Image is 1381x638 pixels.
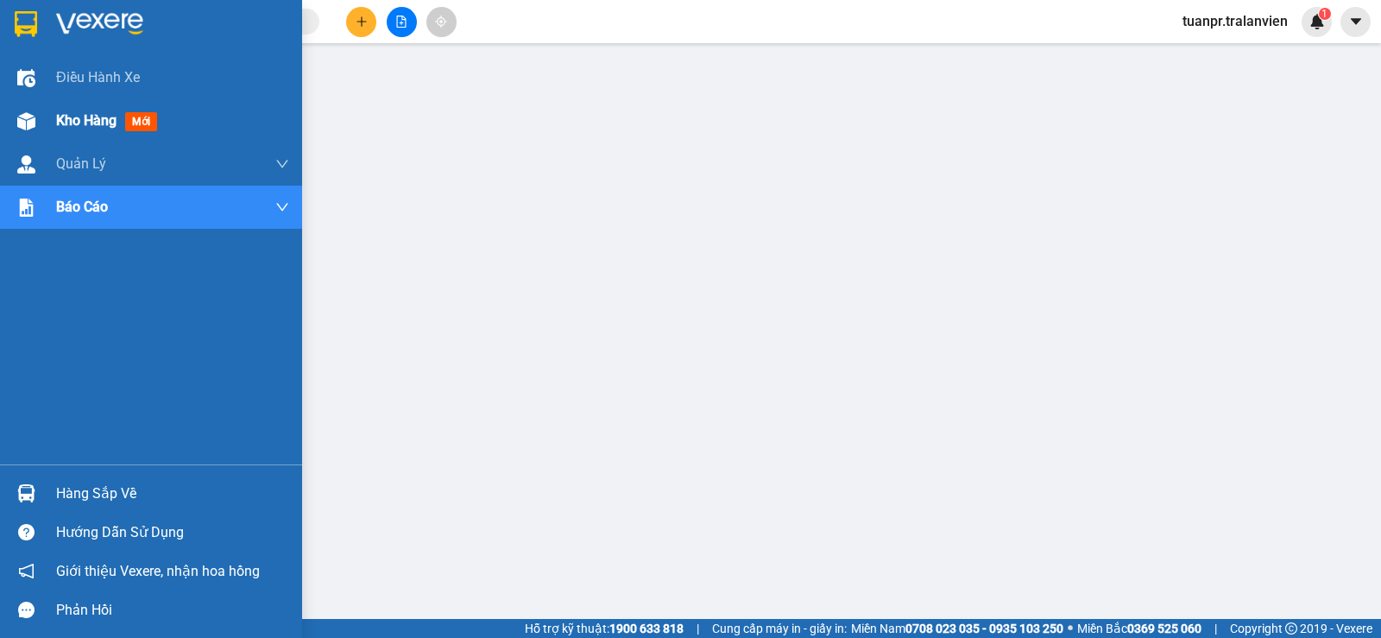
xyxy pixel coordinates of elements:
span: ⚪️ [1068,625,1073,632]
sup: 1 [1319,8,1331,20]
span: message [18,602,35,618]
span: down [275,157,289,171]
strong: 1900 633 818 [609,622,684,635]
span: | [697,619,699,638]
span: Cung cấp máy in - giấy in: [712,619,847,638]
span: Miền Nam [851,619,1063,638]
span: question-circle [18,524,35,540]
img: warehouse-icon [17,155,35,174]
span: Miền Bắc [1077,619,1201,638]
div: Phản hồi [56,597,289,623]
img: warehouse-icon [17,112,35,130]
span: tuanpr.tralanvien [1169,10,1302,32]
strong: 0369 525 060 [1127,622,1201,635]
span: aim [435,16,447,28]
span: notification [18,563,35,579]
img: solution-icon [17,199,35,217]
span: 1 [1321,8,1327,20]
button: plus [346,7,376,37]
span: Kho hàng [56,112,117,129]
img: warehouse-icon [17,69,35,87]
span: file-add [395,16,407,28]
span: caret-down [1348,14,1364,29]
span: Điều hành xe [56,66,140,88]
span: Giới thiệu Vexere, nhận hoa hồng [56,560,260,582]
span: Hỗ trợ kỹ thuật: [525,619,684,638]
strong: 0708 023 035 - 0935 103 250 [905,622,1063,635]
img: warehouse-icon [17,484,35,502]
button: caret-down [1340,7,1371,37]
span: plus [356,16,368,28]
img: icon-new-feature [1309,14,1325,29]
span: mới [125,112,157,131]
button: aim [426,7,457,37]
span: | [1214,619,1217,638]
span: Báo cáo [56,196,108,218]
span: Quản Lý [56,153,106,174]
span: down [275,200,289,214]
div: Hàng sắp về [56,481,289,507]
button: file-add [387,7,417,37]
div: Hướng dẫn sử dụng [56,520,289,546]
img: logo-vxr [15,11,37,37]
span: copyright [1285,622,1297,635]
